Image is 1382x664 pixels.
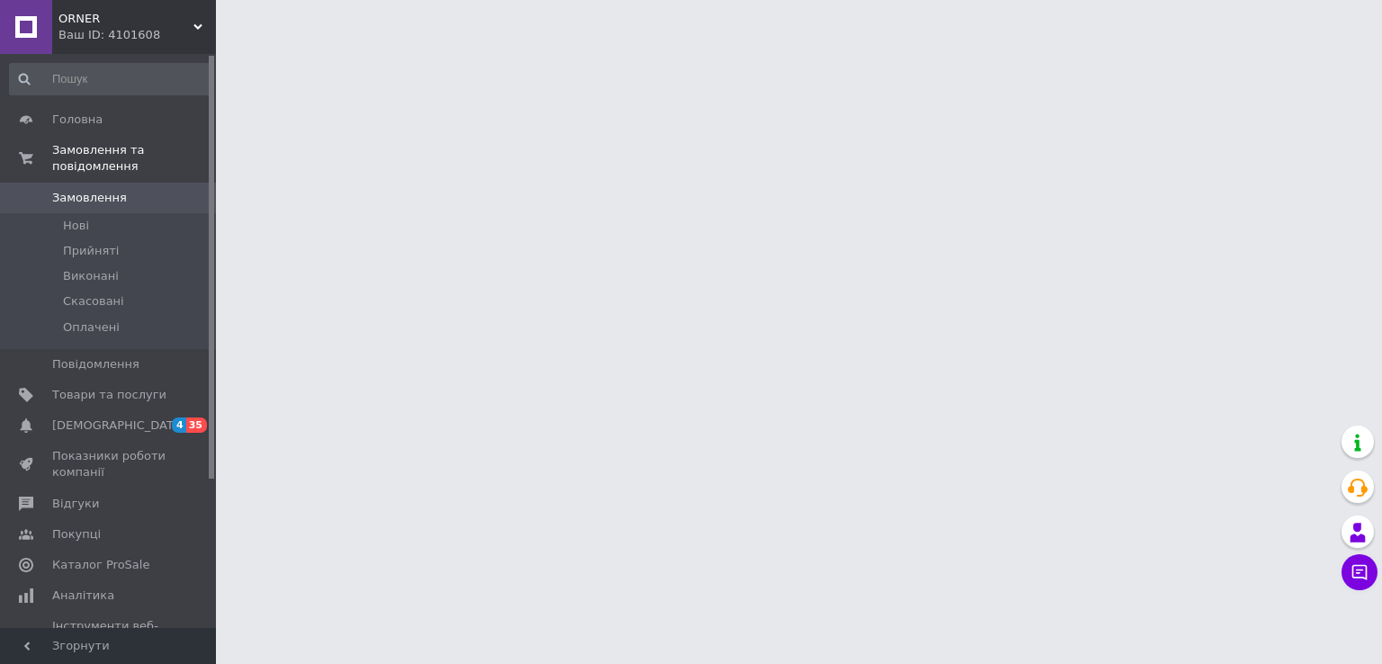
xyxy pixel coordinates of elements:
button: Чат з покупцем [1342,554,1378,590]
div: Ваш ID: 4101608 [58,27,216,43]
span: Товари та послуги [52,387,166,403]
span: Скасовані [63,293,124,310]
span: Виконані [63,268,119,284]
span: Головна [52,112,103,128]
span: 4 [172,417,186,433]
span: Замовлення [52,190,127,206]
span: Оплачені [63,319,120,336]
span: Інструменти веб-майстра та SEO [52,618,166,651]
span: Повідомлення [52,356,139,372]
span: Показники роботи компанії [52,448,166,480]
span: Каталог ProSale [52,557,149,573]
span: Прийняті [63,243,119,259]
span: Нові [63,218,89,234]
span: 35 [186,417,207,433]
span: Замовлення та повідомлення [52,142,216,175]
span: Аналітика [52,588,114,604]
span: [DEMOGRAPHIC_DATA] [52,417,185,434]
span: Відгуки [52,496,99,512]
input: Пошук [9,63,212,95]
span: Покупці [52,526,101,543]
span: ORNER [58,11,193,27]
